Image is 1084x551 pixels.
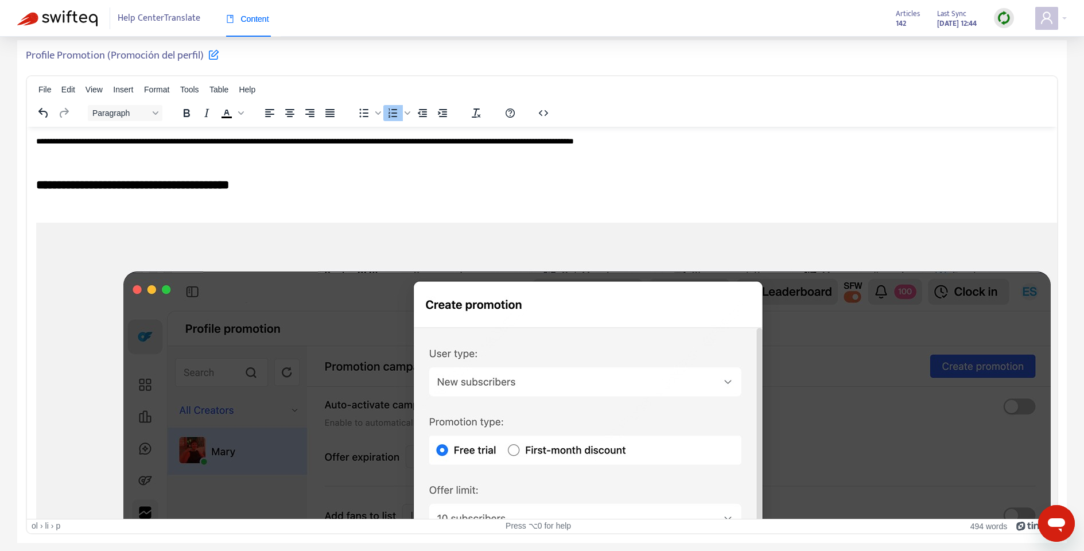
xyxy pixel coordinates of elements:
[1016,521,1045,530] a: Powered by Tiny
[1038,505,1075,542] iframe: Button to launch messaging window
[144,85,169,94] span: Format
[413,105,432,121] button: Decrease indent
[1040,11,1054,25] span: user
[433,105,452,121] button: Increase indent
[896,17,906,30] strong: 142
[54,105,73,121] button: Redo
[280,105,300,121] button: Align center
[370,521,708,531] div: Press ⌥0 for help
[118,7,200,29] span: Help Center Translate
[32,521,38,531] div: ol
[27,127,1057,519] iframe: Rich Text Area
[226,14,269,24] span: Content
[56,521,60,531] div: p
[26,49,219,63] h5: Profile Promotion (Promoción del perfil)
[177,105,196,121] button: Bold
[937,7,966,20] span: Last Sync
[88,105,162,121] button: Block Paragraph
[51,521,54,531] div: ›
[260,105,279,121] button: Align left
[45,521,49,531] div: li
[197,105,216,121] button: Italic
[40,521,43,531] div: ›
[320,105,340,121] button: Justify
[113,85,133,94] span: Insert
[180,85,199,94] span: Tools
[209,85,228,94] span: Table
[896,7,920,20] span: Articles
[997,11,1011,25] img: sync.dc5367851b00ba804db3.png
[38,85,52,94] span: File
[92,108,149,118] span: Paragraph
[467,105,486,121] button: Clear formatting
[354,105,383,121] div: Bullet list
[226,15,234,23] span: book
[937,17,977,30] strong: [DATE] 12:44
[61,85,75,94] span: Edit
[300,105,320,121] button: Align right
[17,10,98,26] img: Swifteq
[239,85,255,94] span: Help
[86,85,103,94] span: View
[34,105,53,121] button: Undo
[383,105,412,121] div: Numbered list
[217,105,246,121] div: Text color Black
[500,105,520,121] button: Help
[970,521,1008,531] button: 494 words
